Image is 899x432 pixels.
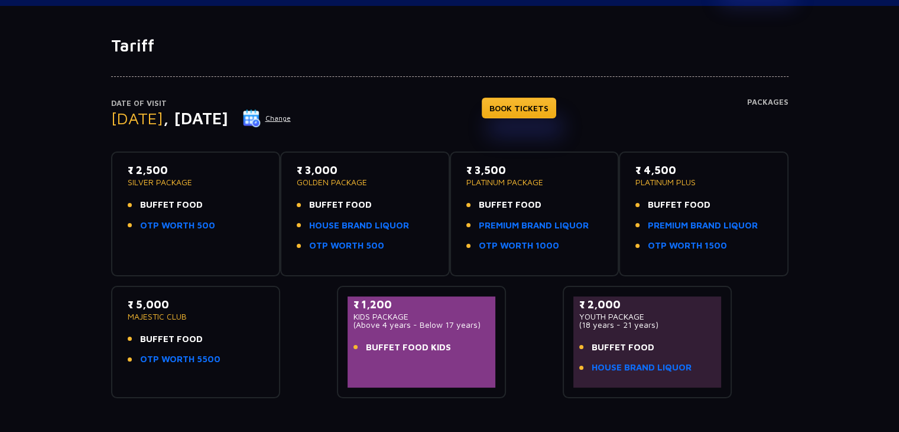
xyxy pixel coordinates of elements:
a: OTP WORTH 500 [309,239,384,253]
a: OTP WORTH 1000 [479,239,559,253]
span: BUFFET FOOD [648,198,710,212]
button: Change [242,109,291,128]
a: OTP WORTH 1500 [648,239,727,253]
a: OTP WORTH 500 [140,219,215,233]
p: ₹ 4,500 [635,162,772,178]
span: , [DATE] [163,108,228,128]
span: BUFFET FOOD [479,198,541,212]
p: YOUTH PACKAGE [579,312,716,321]
a: PREMIUM BRAND LIQUOR [648,219,758,233]
p: ₹ 3,500 [466,162,603,178]
p: SILVER PACKAGE [128,178,264,186]
span: [DATE] [111,108,163,128]
span: BUFFET FOOD [140,198,203,212]
p: GOLDEN PACKAGE [297,178,433,186]
p: Date of Visit [111,98,291,109]
p: MAJESTIC CLUB [128,312,264,321]
p: ₹ 2,500 [128,162,264,178]
a: BOOK TICKETS [482,98,556,118]
span: BUFFET FOOD [140,333,203,346]
a: HOUSE BRAND LIQUOR [592,361,692,375]
span: BUFFET FOOD [592,341,654,354]
a: HOUSE BRAND LIQUOR [309,219,409,233]
h4: Packages [747,98,788,140]
p: ₹ 5,000 [128,296,264,312]
p: ₹ 3,000 [297,162,433,178]
p: (Above 4 years - Below 17 years) [353,321,490,329]
p: KIDS PACKAGE [353,312,490,321]
a: PREMIUM BRAND LIQUOR [479,219,589,233]
a: OTP WORTH 5500 [140,353,220,366]
p: (18 years - 21 years) [579,321,716,329]
h1: Tariff [111,36,788,56]
span: BUFFET FOOD [309,198,372,212]
span: BUFFET FOOD KIDS [366,341,451,354]
p: PLATINUM PACKAGE [466,178,603,186]
p: ₹ 1,200 [353,296,490,312]
p: PLATINUM PLUS [635,178,772,186]
p: ₹ 2,000 [579,296,716,312]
